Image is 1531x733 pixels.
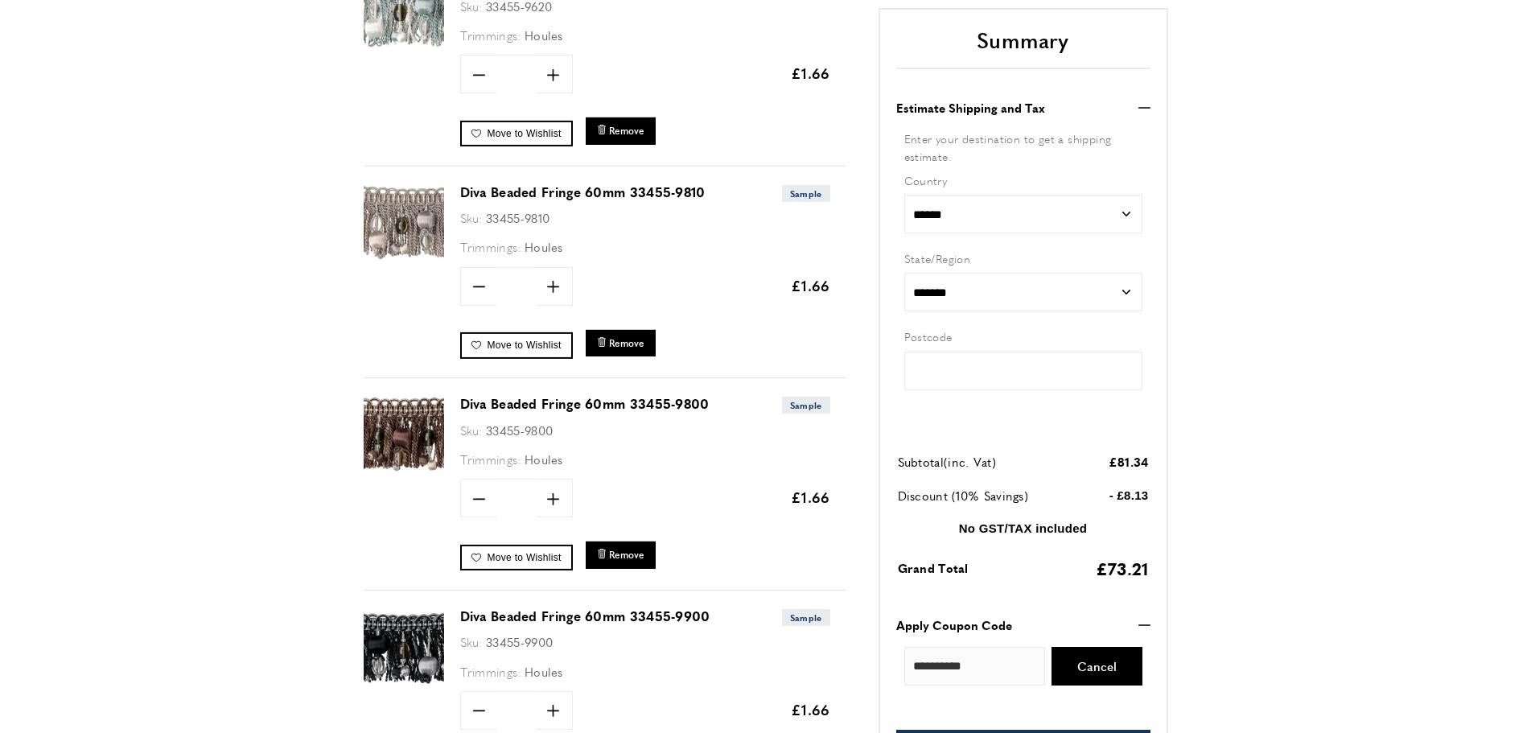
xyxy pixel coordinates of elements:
[609,336,644,350] span: Remove
[586,330,656,356] button: Remove Diva Beaded Fringe 60mm 33455-9810
[791,63,830,83] span: £1.66
[364,463,444,477] a: Diva Beaded Fringe 60mm 33455-9800
[460,332,573,358] a: Move to Wishlist
[364,252,444,266] a: Diva Beaded Fringe 60mm 33455-9810
[460,451,521,467] span: Trimmings:
[944,454,996,471] span: (inc. Vat)
[898,560,969,577] span: Grand Total
[460,238,521,255] span: Trimmings:
[782,185,830,202] span: Sample
[364,676,444,690] a: Diva Beaded Fringe 60mm 33455-9900
[525,27,563,43] span: Houles
[896,616,1150,636] button: Apply Coupon Code
[1052,648,1142,686] button: Cancel
[488,552,562,563] span: Move to Wishlist
[586,117,656,144] button: Remove Diva Beaded Fringe 60mm 33455-9620
[460,209,483,226] span: Sku:
[460,633,483,650] span: Sku:
[460,663,521,680] span: Trimmings:
[896,98,1045,117] strong: Estimate Shipping and Tax
[460,27,521,43] span: Trimmings:
[782,609,830,626] span: Sample
[486,422,553,439] span: 33455-9800
[486,209,549,226] span: 33455-9810
[898,486,1076,517] td: Discount (10% Savings)
[486,633,553,650] span: 33455-9900
[896,616,1012,636] strong: Apply Coupon Code
[904,328,1142,346] label: Postcode
[1109,453,1149,470] span: £81.34
[904,130,1142,166] div: Enter your destination to get a shipping estimate.
[364,607,444,687] img: Diva Beaded Fringe 60mm 33455-9900
[364,394,444,475] img: Diva Beaded Fringe 60mm 33455-9800
[609,124,644,138] span: Remove
[782,397,830,414] span: Sample
[488,340,562,351] span: Move to Wishlist
[460,422,483,439] span: Sku:
[460,121,573,146] a: Move to Wishlist
[791,487,830,507] span: £1.66
[791,275,830,295] span: £1.66
[525,238,563,255] span: Houles
[1096,556,1149,580] span: £73.21
[364,39,444,53] a: Diva Beaded Fringe 60mm 33455-9620
[488,128,562,139] span: Move to Wishlist
[904,171,1142,189] label: Country
[586,542,656,568] button: Remove Diva Beaded Fringe 60mm 33455-9800
[791,699,830,719] span: £1.66
[364,183,444,263] img: Diva Beaded Fringe 60mm 33455-9810
[898,454,944,471] span: Subtotal
[959,521,1088,535] strong: No GST/TAX included
[904,250,1142,268] label: State/Region
[1076,486,1148,517] td: - £8.13
[525,663,563,680] span: Houles
[460,394,710,413] a: Diva Beaded Fringe 60mm 33455-9800
[609,548,644,562] span: Remove
[460,545,573,570] a: Move to Wishlist
[460,183,706,201] a: Diva Beaded Fringe 60mm 33455-9810
[896,98,1150,117] button: Estimate Shipping and Tax
[525,451,563,467] span: Houles
[460,607,710,625] a: Diva Beaded Fringe 60mm 33455-9900
[896,26,1150,69] h2: Summary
